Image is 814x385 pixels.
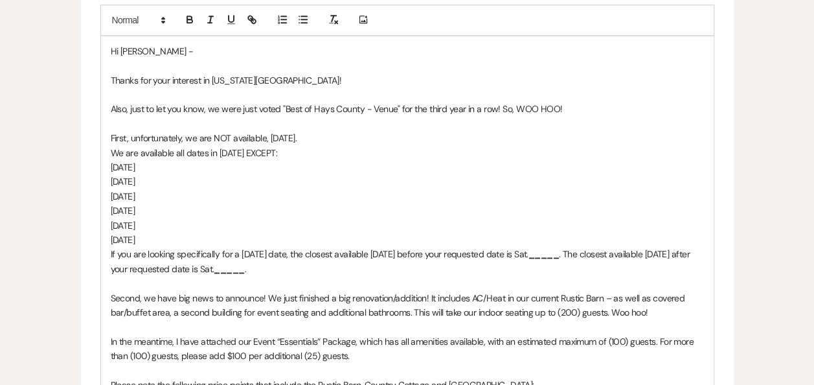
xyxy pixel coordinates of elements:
p: [DATE] [111,233,704,247]
p: We are available all dates in [DATE] EXCEPT: [111,146,704,160]
p: [DATE] [111,218,704,233]
p: [DATE] [111,174,704,189]
p: [DATE] [111,204,704,218]
p: First, unfortunately, we are NOT available, [DATE]. [111,131,704,145]
p: If you are looking specifically for a [DATE] date, the closest available [DATE] before your reque... [111,247,704,276]
p: Thanks for your interest in [US_STATE][GEOGRAPHIC_DATA]! [111,73,704,87]
span: In the meantime, I have attached our Event “Essentials” Package, which has all amenities availabl... [111,336,696,362]
p: Hi [PERSON_NAME] - [111,44,704,58]
span: Second, we have big news to announce! We just finished a big renovation/addition! It includes AC/... [111,292,687,318]
p: Also, just to let you know, we were just voted "Best of Hays County - Venue" for the third year i... [111,102,704,116]
p: [DATE] [111,160,704,174]
strong: _____ [214,263,244,275]
p: [DATE] [111,189,704,204]
strong: _____ [528,248,559,260]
